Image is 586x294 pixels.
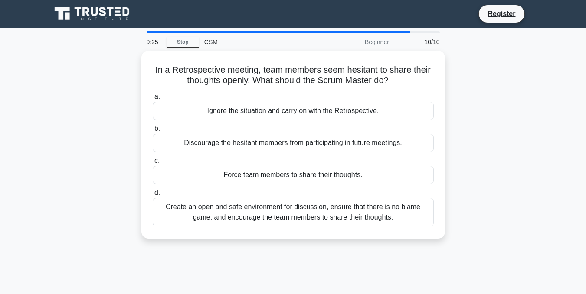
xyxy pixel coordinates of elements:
div: 10/10 [394,33,445,51]
div: Force team members to share their thoughts. [153,166,434,184]
h5: In a Retrospective meeting, team members seem hesitant to share their thoughts openly. What shoul... [152,65,435,86]
a: Stop [167,37,199,48]
div: Create an open and safe environment for discussion, ensure that there is no blame game, and encou... [153,198,434,226]
span: b. [154,125,160,132]
div: 9:25 [141,33,167,51]
span: c. [154,157,160,164]
span: a. [154,93,160,100]
a: Register [482,8,521,19]
div: Beginner [318,33,394,51]
div: Ignore the situation and carry on with the Retrospective. [153,102,434,120]
div: Discourage the hesitant members from participating in future meetings. [153,134,434,152]
span: d. [154,189,160,196]
div: CSM [199,33,318,51]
